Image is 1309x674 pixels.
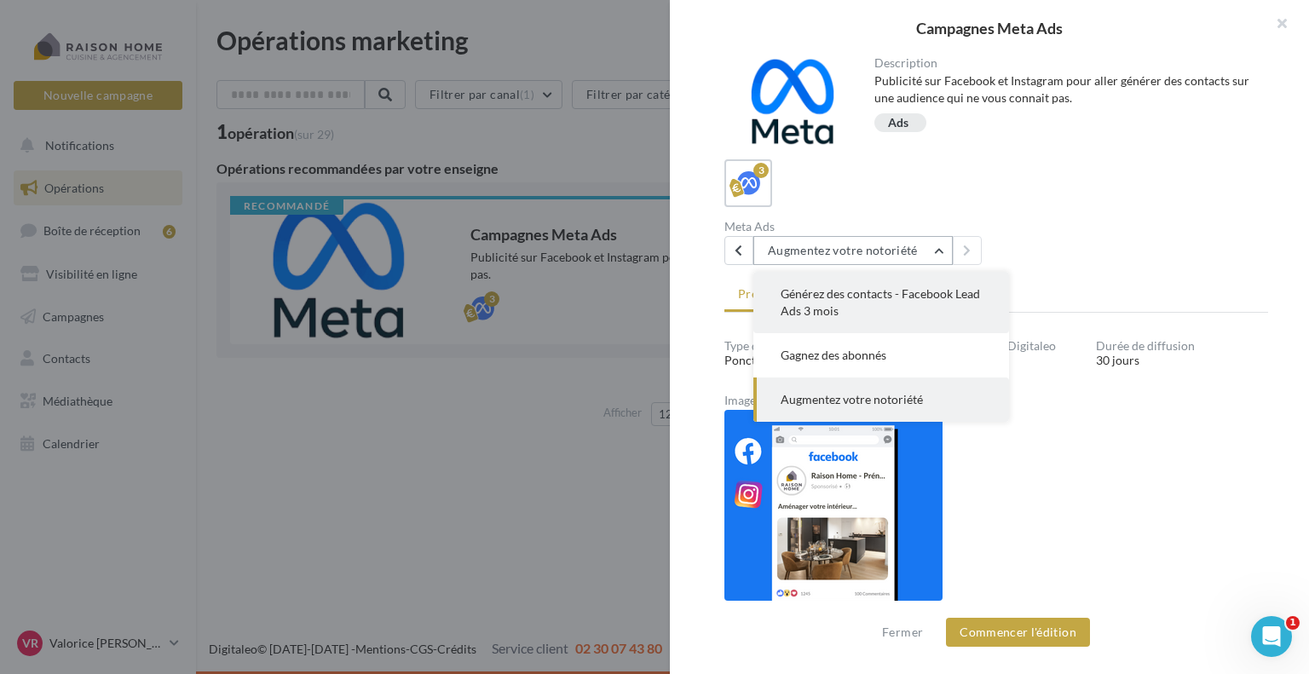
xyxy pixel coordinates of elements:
[874,57,1255,69] div: Description
[1096,340,1268,352] div: Durée de diffusion
[888,117,909,130] div: Ads
[753,272,1009,333] button: Générez des contacts - Facebook Lead Ads 3 mois
[1286,616,1300,630] span: 1
[781,392,923,406] span: Augmentez votre notoriété
[724,352,897,369] div: Ponctuel
[724,410,943,601] img: 75ef3b89ebe88dc3e567127ec6821622.png
[1251,616,1292,657] iframe: Intercom live chat
[753,333,1009,377] button: Gagnez des abonnés
[753,236,953,265] button: Augmentez votre notoriété
[724,340,897,352] div: Type de campagne
[724,221,989,233] div: Meta Ads
[724,395,1268,406] div: Image de prévisualisation
[874,72,1255,107] div: Publicité sur Facebook et Instagram pour aller générer des contacts sur une audience qui ne vous ...
[781,348,886,362] span: Gagnez des abonnés
[1096,352,1268,369] div: 30 jours
[753,377,1009,422] button: Augmentez votre notoriété
[753,163,769,178] div: 3
[946,618,1090,647] button: Commencer l'édition
[697,20,1282,36] div: Campagnes Meta Ads
[875,622,930,642] button: Fermer
[781,286,980,318] span: Générez des contacts - Facebook Lead Ads 3 mois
